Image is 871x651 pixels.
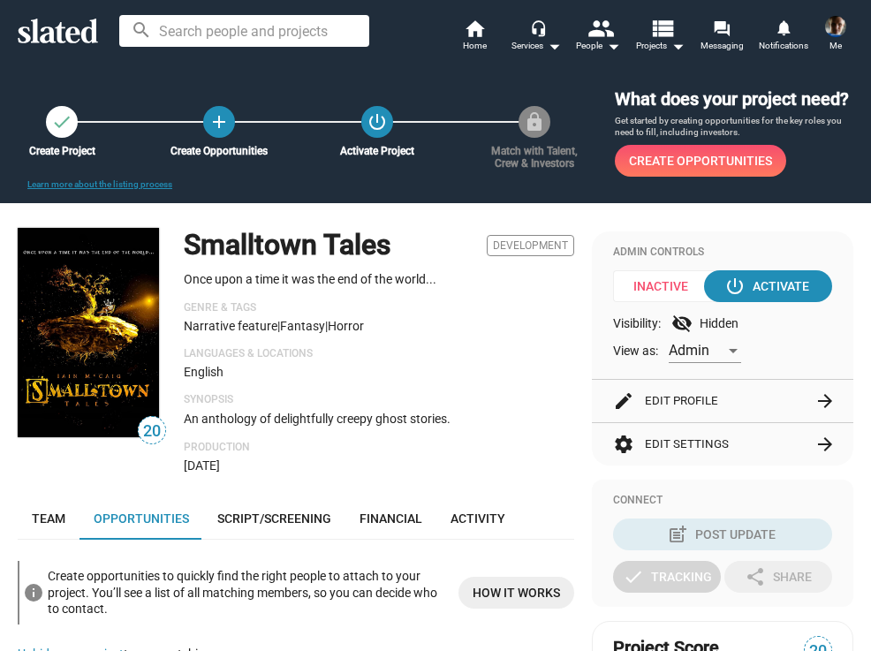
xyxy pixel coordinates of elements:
[473,577,560,609] span: How it works
[613,270,720,302] span: Inactive
[613,519,832,550] button: Post Update
[184,271,574,288] p: Once upon a time it was the end of the world...
[669,342,709,359] span: Admin
[615,115,853,139] p: Get started by creating opportunities for the key roles you need to fill, including investors.
[613,343,658,360] span: View as:
[18,497,80,540] a: Team
[615,87,853,111] h3: What does your project need?
[613,380,832,422] button: Edit Profile
[511,35,561,57] div: Services
[48,564,444,621] div: Create opportunities to quickly find the right people to attach to your project. You’ll see a lis...
[161,145,277,157] div: Create Opportunities
[184,226,390,264] h1: Smalltown Tales
[94,511,189,526] span: Opportunities
[203,497,345,540] a: Script/Screening
[543,35,564,57] mat-icon: arrow_drop_down
[713,19,730,36] mat-icon: forum
[613,313,832,334] div: Visibility: Hidden
[184,393,574,407] p: Synopsis
[753,18,814,57] a: Notifications
[613,561,721,593] button: Tracking
[4,145,120,157] div: Create Project
[280,319,325,333] span: Fantasy
[775,19,791,35] mat-icon: notifications
[27,179,172,189] a: Learn more about the listing process
[636,35,685,57] span: Projects
[829,35,842,57] span: Me
[602,35,624,57] mat-icon: arrow_drop_down
[613,246,832,260] div: Admin Controls
[184,319,277,333] span: Narrative feature
[184,301,574,315] p: Genre & Tags
[814,390,836,412] mat-icon: arrow_forward
[623,561,712,593] div: Tracking
[458,577,574,609] a: More Info about opportunities
[361,106,393,138] button: Activate Project
[208,111,230,132] mat-icon: add
[319,145,435,157] div: Activate Project
[464,18,485,39] mat-icon: home
[814,434,836,455] mat-icon: arrow_forward
[487,235,574,256] span: Development
[587,15,613,41] mat-icon: people
[451,511,505,526] span: Activity
[667,35,688,57] mat-icon: arrow_drop_down
[728,270,809,302] div: Activate
[436,497,519,540] a: Activity
[814,12,857,58] button: Iain McCaigMe
[277,319,280,333] span: |
[825,16,846,37] img: Iain McCaig
[203,106,235,138] a: Create Opportunities
[184,441,574,455] p: Production
[623,566,644,587] mat-icon: check
[360,511,422,526] span: Financial
[505,18,567,57] button: Services
[139,420,165,443] span: 20
[670,519,776,550] div: Post Update
[613,434,634,455] mat-icon: settings
[463,35,487,57] span: Home
[23,582,44,603] mat-icon: info
[667,524,688,545] mat-icon: post_add
[704,270,832,302] button: Activate
[615,145,786,177] a: Create Opportunities
[613,423,832,466] button: Edit Settings
[119,15,369,47] input: Search people and projects
[745,561,812,593] div: Share
[184,365,223,379] span: English
[629,145,772,177] span: Create Opportunities
[613,494,832,508] div: Connect
[629,18,691,57] button: Projects
[701,35,744,57] span: Messaging
[691,18,753,57] a: Messaging
[184,412,451,426] span: An anthology of delightfully creepy ghost stories.
[724,276,746,297] mat-icon: power_settings_new
[184,347,574,361] p: Languages & Locations
[18,228,159,437] img: Smalltown Tales
[443,18,505,57] a: Home
[367,111,388,132] mat-icon: power_settings_new
[325,319,328,333] span: |
[576,35,620,57] div: People
[217,511,331,526] span: Script/Screening
[811,591,853,633] iframe: Intercom live chat
[759,35,808,57] span: Notifications
[32,511,65,526] span: Team
[184,458,220,473] span: [DATE]
[51,111,72,132] mat-icon: check
[745,566,766,587] mat-icon: share
[613,390,634,412] mat-icon: edit
[724,561,832,593] button: Share
[649,15,675,41] mat-icon: view_list
[567,18,629,57] button: People
[530,19,546,35] mat-icon: headset_mic
[328,319,364,333] span: Horror
[80,497,203,540] a: Opportunities
[671,313,693,334] mat-icon: visibility_off
[345,497,436,540] a: Financial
